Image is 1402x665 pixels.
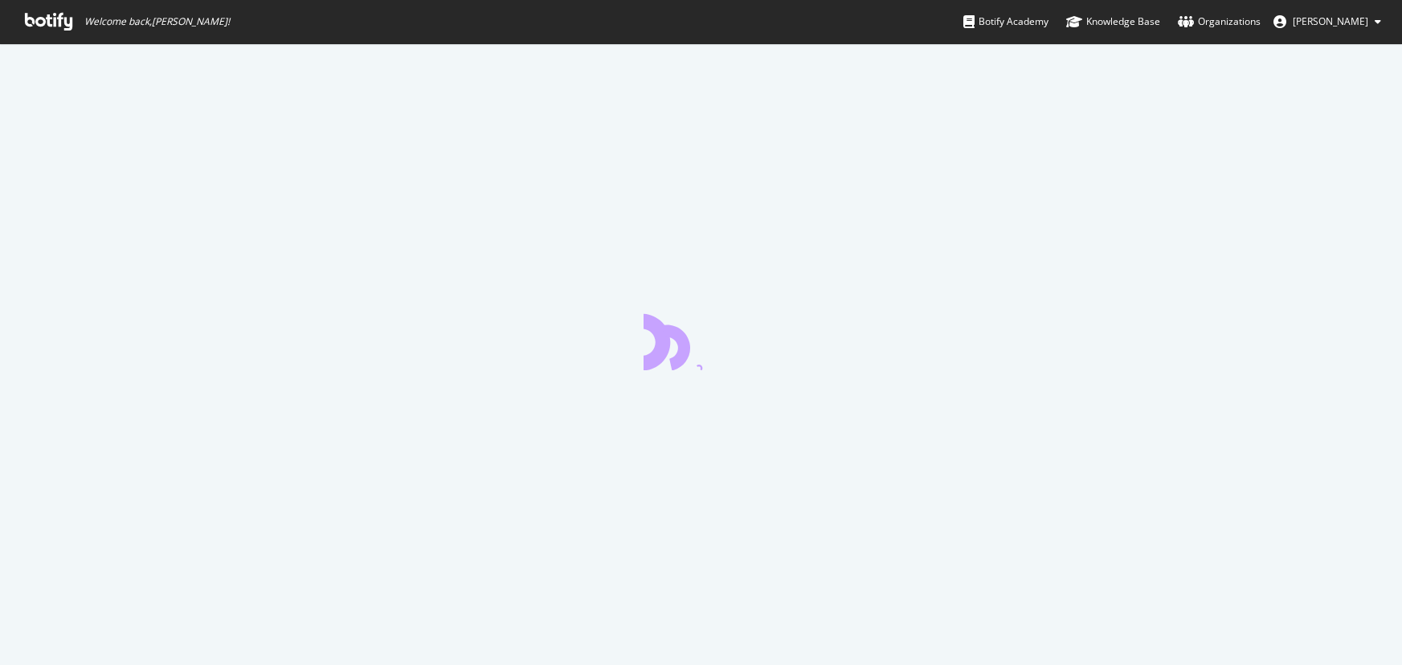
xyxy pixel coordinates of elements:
[644,312,759,370] div: animation
[1178,14,1261,30] div: Organizations
[1261,9,1394,35] button: [PERSON_NAME]
[1066,14,1160,30] div: Knowledge Base
[1293,14,1368,28] span: Giraud Romain
[963,14,1048,30] div: Botify Academy
[84,15,230,28] span: Welcome back, [PERSON_NAME] !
